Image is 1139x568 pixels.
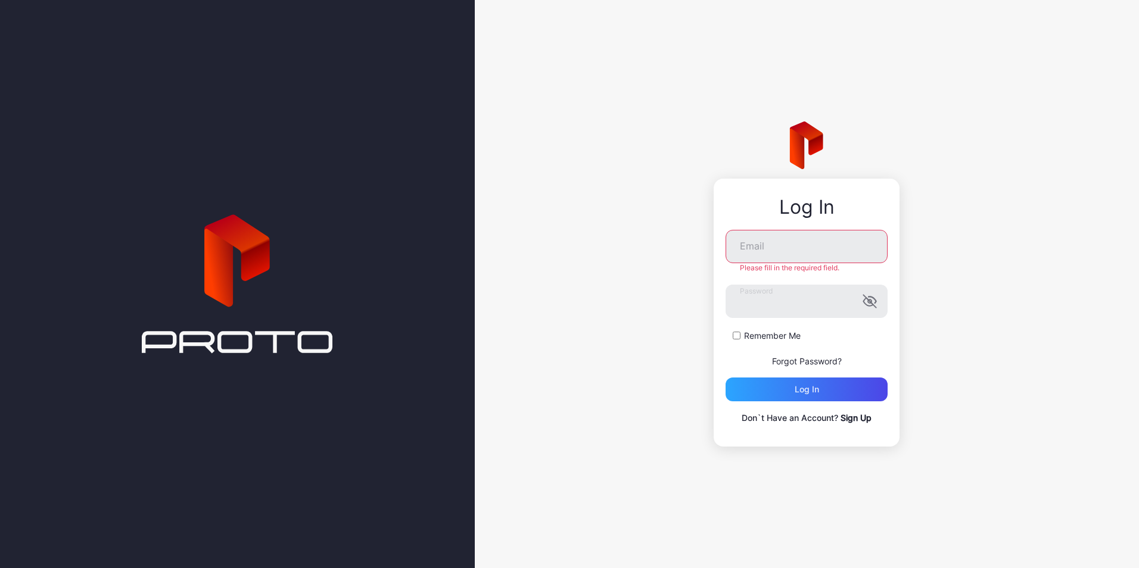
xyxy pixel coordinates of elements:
[772,356,842,366] a: Forgot Password?
[726,377,888,401] button: Log in
[744,330,801,342] label: Remember Me
[863,294,877,308] button: Password
[795,385,819,394] div: Log in
[726,411,888,425] p: Don`t Have an Account?
[726,196,888,218] div: Log In
[841,413,872,423] a: Sign Up
[726,263,888,273] div: Please fill in the required field.
[726,230,888,263] input: Email
[726,285,888,318] input: Password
